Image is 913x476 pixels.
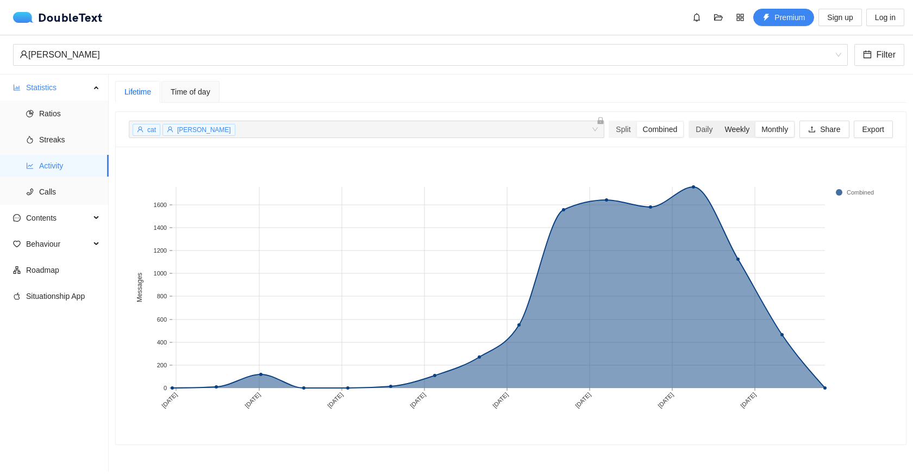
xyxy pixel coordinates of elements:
[491,391,509,409] text: [DATE]
[710,9,727,26] button: folder-open
[26,233,90,255] span: Behaviour
[718,122,755,137] div: Weekly
[13,292,21,300] span: apple
[854,121,893,138] button: Export
[688,9,705,26] button: bell
[39,129,100,151] span: Streaks
[637,122,684,137] div: Combined
[597,117,604,124] span: lock
[171,88,210,96] span: Time of day
[875,11,896,23] span: Log in
[26,188,34,196] span: phone
[177,126,231,134] span: [PERSON_NAME]
[154,270,167,277] text: 1000
[39,103,100,124] span: Ratios
[656,391,674,409] text: [DATE]
[689,13,705,22] span: bell
[799,121,849,138] button: uploadShare
[157,339,167,346] text: 400
[774,11,805,23] span: Premium
[164,385,167,391] text: 0
[147,126,156,134] span: cat
[755,122,794,137] div: Monthly
[13,214,21,222] span: message
[863,50,872,60] span: calendar
[157,316,167,323] text: 600
[690,122,718,137] div: Daily
[20,50,28,59] span: user
[866,9,904,26] button: Log in
[574,391,592,409] text: [DATE]
[26,110,34,117] span: pie-chart
[26,162,34,170] span: line-chart
[154,224,167,231] text: 1400
[610,122,636,137] div: Split
[160,391,178,409] text: [DATE]
[808,126,816,134] span: upload
[731,9,749,26] button: appstore
[154,247,167,254] text: 1200
[862,123,884,135] span: Export
[854,44,904,66] button: calendarFilter
[753,9,814,26] button: thunderboltPremium
[124,86,151,98] div: Lifetime
[818,9,861,26] button: Sign up
[136,273,143,303] text: Messages
[820,123,840,135] span: Share
[20,45,841,65] span: Matthew Wierzbowski
[26,207,90,229] span: Contents
[876,48,896,61] span: Filter
[39,155,100,177] span: Activity
[326,391,344,409] text: [DATE]
[739,391,757,409] text: [DATE]
[26,136,34,143] span: fire
[13,12,103,23] a: logoDoubleText
[13,84,21,91] span: bar-chart
[13,12,103,23] div: DoubleText
[13,266,21,274] span: apartment
[26,285,100,307] span: Situationship App
[243,391,261,409] text: [DATE]
[157,362,167,368] text: 200
[154,202,167,208] text: 1600
[167,126,173,133] span: user
[13,12,38,23] img: logo
[827,11,853,23] span: Sign up
[157,293,167,299] text: 800
[409,391,427,409] text: [DATE]
[732,13,748,22] span: appstore
[762,14,770,22] span: thunderbolt
[20,45,831,65] div: [PERSON_NAME]
[39,181,100,203] span: Calls
[137,126,143,133] span: user
[13,240,21,248] span: heart
[710,13,727,22] span: folder-open
[26,77,90,98] span: Statistics
[26,259,100,281] span: Roadmap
